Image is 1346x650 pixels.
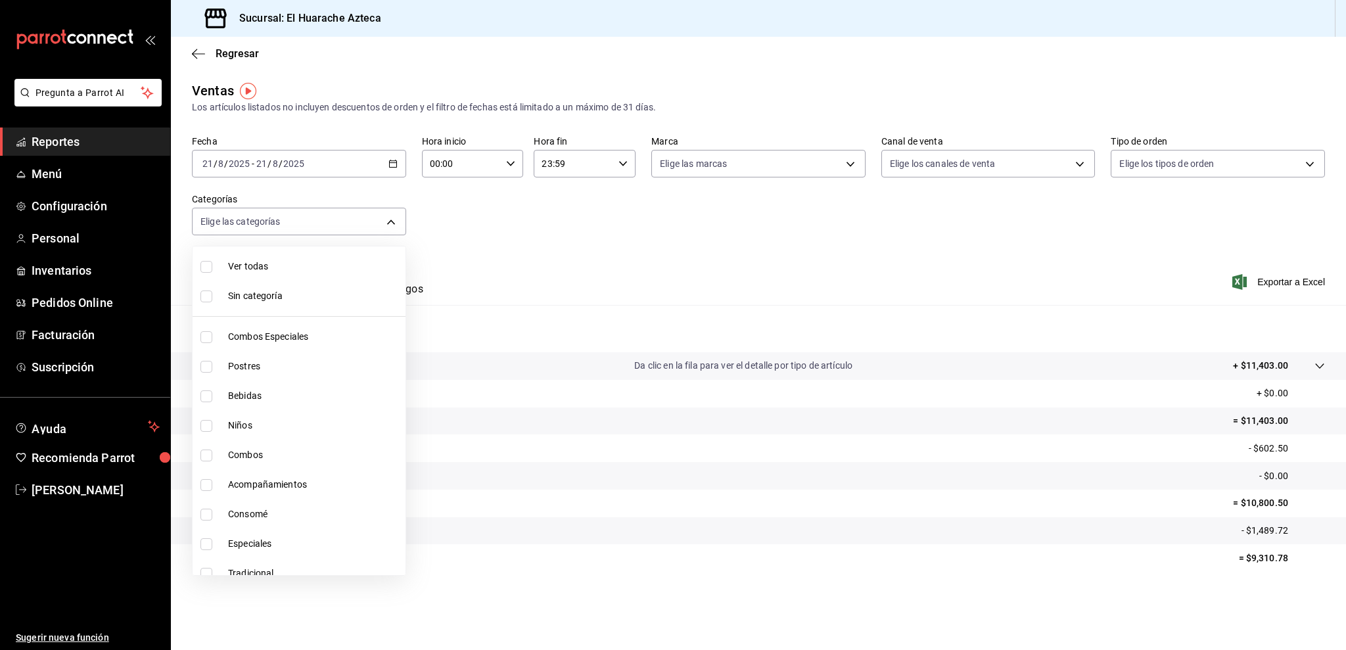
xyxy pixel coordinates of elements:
span: Especiales [228,537,400,551]
span: Bebidas [228,389,400,403]
span: Niños [228,419,400,432]
span: Consomé [228,507,400,521]
span: Sin categoría [228,289,400,303]
span: Combos [228,448,400,462]
span: Ver todas [228,260,400,273]
span: Combos Especiales [228,330,400,344]
span: Postres [228,360,400,373]
span: Acompañamientos [228,478,400,492]
img: Tooltip marker [240,83,256,99]
span: Tradicional [228,567,400,580]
